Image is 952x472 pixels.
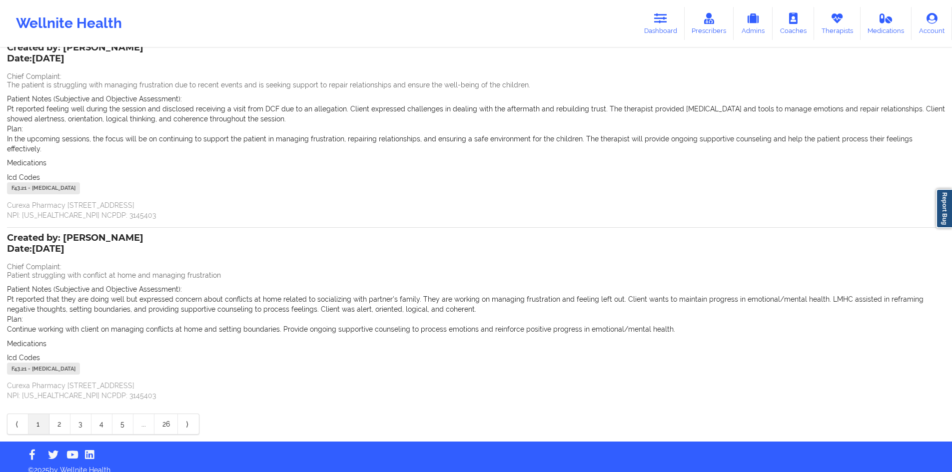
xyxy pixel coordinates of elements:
a: ... [133,414,154,434]
a: 2 [49,414,70,434]
span: Icd Codes [7,173,40,181]
a: 5 [112,414,133,434]
span: Patient Notes (Subjective and Objective Assessment): [7,95,182,103]
span: Plan: [7,125,23,133]
a: Admins [734,7,773,40]
p: Pt reported feeling well during the session and disclosed receiving a visit from DCF due to an al... [7,104,945,124]
span: Patient Notes (Subjective and Objective Assessment): [7,285,182,293]
a: Therapists [814,7,861,40]
p: In the upcoming sessions, the focus will be on continuing to support the patient in managing frus... [7,134,945,154]
a: Account [912,7,952,40]
p: Date: [DATE] [7,243,143,256]
a: Dashboard [637,7,685,40]
a: 1 [28,414,49,434]
span: Icd Codes [7,354,40,362]
div: F43.21 - [MEDICAL_DATA] [7,363,80,375]
p: Curexa Pharmacy [STREET_ADDRESS] NPI: [US_HEALTHCARE_NPI] NCPDP: 3145403 [7,381,945,401]
div: F43.21 - [MEDICAL_DATA] [7,182,80,194]
span: Medications [7,159,46,167]
a: Medications [861,7,912,40]
a: Next item [178,414,199,434]
a: 26 [154,414,178,434]
p: Pt reported that they are doing well but expressed concern about conflicts at home related to soc... [7,294,945,314]
span: Chief Complaint: [7,263,61,271]
a: Previous item [7,414,28,434]
div: Created by: [PERSON_NAME] [7,42,143,65]
p: Continue working with client on managing conflicts at home and setting boundaries. Provide ongoin... [7,324,945,334]
a: Report Bug [936,189,952,228]
span: Plan: [7,315,23,323]
p: Date: [DATE] [7,52,143,65]
span: Chief Complaint: [7,72,61,80]
div: Created by: [PERSON_NAME] [7,233,143,256]
div: Pagination Navigation [7,414,199,435]
p: The patient is struggling with managing frustration due to recent events and is seeking support t... [7,80,945,90]
p: Curexa Pharmacy [STREET_ADDRESS] NPI: [US_HEALTHCARE_NPI] NCPDP: 3145403 [7,200,945,220]
span: Medications [7,340,46,348]
a: Prescribers [685,7,734,40]
a: 4 [91,414,112,434]
p: Patient struggling with conflict at home and managing frustration [7,270,945,280]
a: Coaches [773,7,814,40]
a: 3 [70,414,91,434]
